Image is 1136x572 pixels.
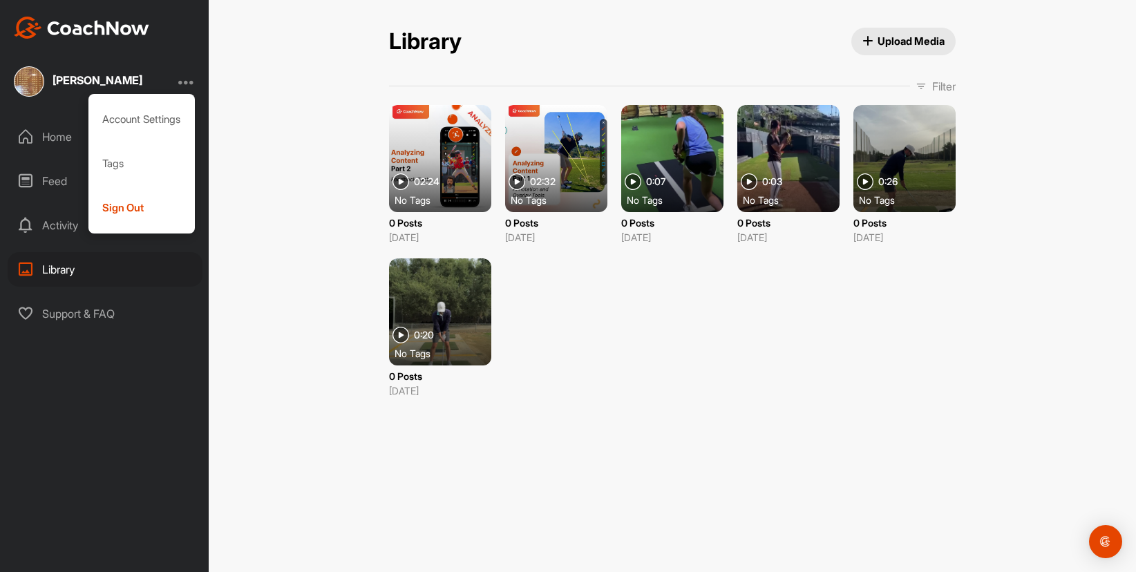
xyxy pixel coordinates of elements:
[8,164,202,198] div: Feed
[8,252,202,287] div: Library
[737,230,840,245] p: [DATE]
[530,177,556,187] span: 02:32
[88,97,196,142] div: Account Settings
[625,173,641,190] img: play
[932,78,956,95] p: Filter
[646,177,666,187] span: 0:07
[88,186,196,230] div: Sign Out
[395,193,497,207] div: No Tags
[1089,525,1122,558] div: Open Intercom Messenger
[389,383,491,398] p: [DATE]
[8,120,202,154] div: Home
[878,177,898,187] span: 0:26
[627,193,729,207] div: No Tags
[14,66,44,97] img: square_0c9e0878f19f85d1f6b439de64c9c0f8.jpg
[853,230,956,245] p: [DATE]
[414,177,439,187] span: 02:24
[509,173,525,190] img: play
[859,193,961,207] div: No Tags
[621,216,723,230] p: 0 Posts
[392,327,409,343] img: play
[414,330,434,340] span: 0:20
[389,369,491,383] p: 0 Posts
[8,296,202,331] div: Support & FAQ
[511,193,613,207] div: No Tags
[505,230,607,245] p: [DATE]
[853,216,956,230] p: 0 Posts
[389,28,462,55] h2: Library
[737,216,840,230] p: 0 Posts
[505,216,607,230] p: 0 Posts
[389,230,491,245] p: [DATE]
[395,346,497,360] div: No Tags
[851,28,956,55] button: Upload Media
[621,230,723,245] p: [DATE]
[741,173,757,190] img: play
[8,208,202,242] div: Activity
[88,142,196,186] div: Tags
[53,75,142,86] div: [PERSON_NAME]
[762,177,783,187] span: 0:03
[862,34,945,48] span: Upload Media
[743,193,845,207] div: No Tags
[14,17,149,39] img: CoachNow
[392,173,409,190] img: play
[389,216,491,230] p: 0 Posts
[857,173,873,190] img: play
